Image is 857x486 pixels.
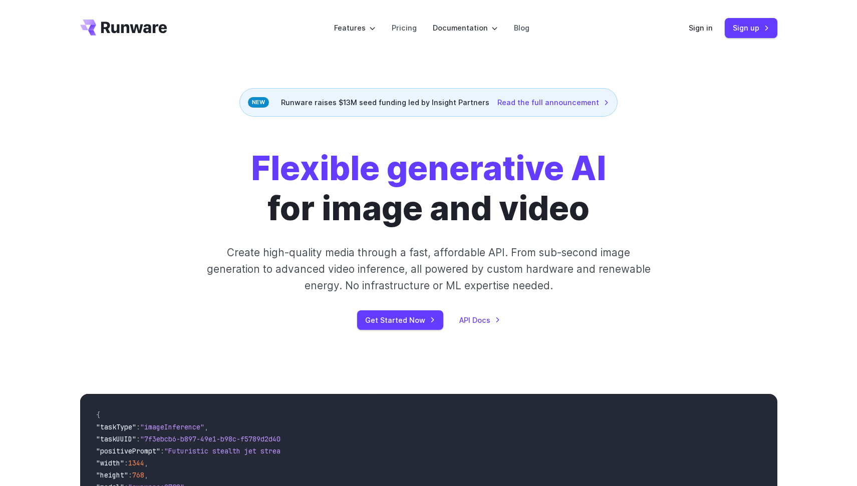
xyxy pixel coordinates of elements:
[140,434,293,443] span: "7f3ebcb6-b897-49e1-b98c-f5789d2d40d7"
[357,310,443,330] a: Get Started Now
[251,148,606,188] strong: Flexible generative AI
[124,458,128,467] span: :
[96,470,128,479] span: "height"
[164,446,529,455] span: "Futuristic stealth jet streaking through a neon-lit cityscape with glowing purple exhaust"
[239,88,618,117] div: Runware raises $13M seed funding led by Insight Partners
[132,470,144,479] span: 768
[433,22,498,34] label: Documentation
[392,22,417,34] a: Pricing
[497,97,609,108] a: Read the full announcement
[334,22,376,34] label: Features
[144,458,148,467] span: ,
[204,422,208,431] span: ,
[96,422,136,431] span: "taskType"
[96,434,136,443] span: "taskUUID"
[96,458,124,467] span: "width"
[514,22,529,34] a: Blog
[96,410,100,419] span: {
[128,470,132,479] span: :
[96,446,160,455] span: "positivePrompt"
[80,20,167,36] a: Go to /
[128,458,144,467] span: 1344
[140,422,204,431] span: "imageInference"
[136,422,140,431] span: :
[459,314,500,326] a: API Docs
[136,434,140,443] span: :
[689,22,713,34] a: Sign in
[144,470,148,479] span: ,
[160,446,164,455] span: :
[205,244,652,294] p: Create high-quality media through a fast, affordable API. From sub-second image generation to adv...
[725,18,777,38] a: Sign up
[251,149,606,228] h1: for image and video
